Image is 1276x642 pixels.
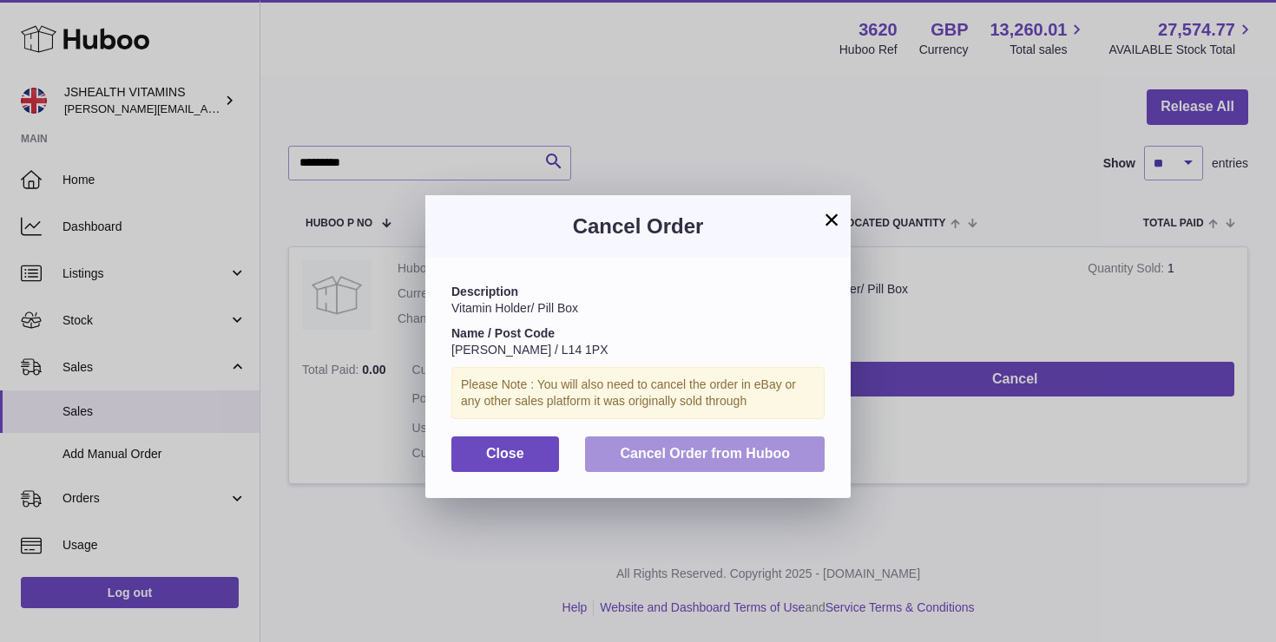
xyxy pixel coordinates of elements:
strong: Name / Post Code [451,326,555,340]
strong: Description [451,285,518,298]
div: Please Note : You will also need to cancel the order in eBay or any other sales platform it was o... [451,367,825,419]
span: Cancel Order from Huboo [620,446,790,461]
button: × [821,209,842,230]
h3: Cancel Order [451,213,825,240]
span: Vitamin Holder/ Pill Box [451,301,578,315]
span: [PERSON_NAME] / L14 1PX [451,343,608,357]
button: Cancel Order from Huboo [585,436,825,472]
button: Close [451,436,559,472]
span: Close [486,446,524,461]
